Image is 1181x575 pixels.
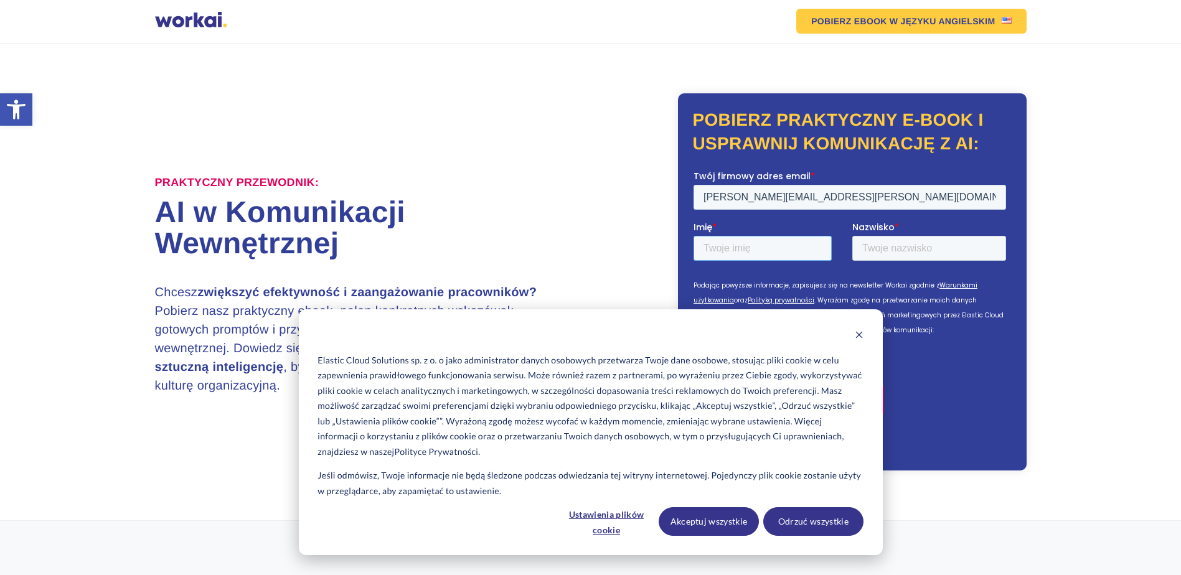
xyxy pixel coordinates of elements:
button: Odrzuć wszystkie [763,507,863,536]
a: POBIERZ EBOOKW JĘZYKU ANGIELSKIMUS flag [796,9,1026,34]
img: US flag [1002,17,1012,24]
button: Akceptuj wszystkie [659,507,759,536]
p: Jeśli odmówisz, Twoje informacje nie będą śledzone podczas odwiedzania tej witryny internetowej. ... [318,468,863,498]
strong: zwiększyć efektywność i zaangażowanie pracowników? [197,286,537,299]
p: Elastic Cloud Solutions sp. z o. o jako administrator danych osobowych przetwarza Twoje dane osob... [318,353,863,460]
em: POBIERZ EBOOK [811,17,887,26]
div: Cookie banner [299,309,883,555]
iframe: Form 0 [694,170,1011,447]
button: Dismiss cookie banner [855,329,863,344]
button: Ustawienia plików cookie [558,507,654,536]
h2: Pobierz praktyczny e-book i usprawnij komunikację z AI: [693,108,1012,156]
h1: AI w Komunikacji Wewnętrznej [155,197,591,259]
h3: Chcesz Pobierz nasz praktyczny ebook, pełen konkretnych wskazówek, gotowych promptów i przykładów... [155,283,547,395]
label: Praktyczny przewodnik: [155,176,319,190]
a: Polityce Prywatności. [395,444,481,460]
